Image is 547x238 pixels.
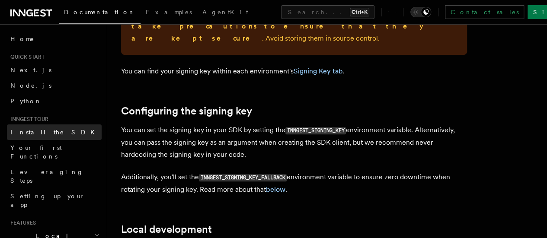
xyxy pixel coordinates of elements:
[121,171,467,196] p: Additionally, you'll set the environment variable to ensure zero downtime when rotating your sign...
[10,144,62,160] span: Your first Functions
[10,98,42,105] span: Python
[146,9,192,16] span: Examples
[7,93,102,109] a: Python
[141,3,197,23] a: Examples
[7,116,48,123] span: Inngest tour
[10,67,51,73] span: Next.js
[410,7,431,17] button: Toggle dark mode
[7,78,102,93] a: Node.js
[281,5,374,19] button: Search...Ctrl+K
[10,168,83,184] span: Leveraging Steps
[7,140,102,164] a: Your first Functions
[7,219,36,226] span: Features
[7,62,102,78] a: Next.js
[285,127,346,134] code: INNGEST_SIGNING_KEY
[350,8,369,16] kbd: Ctrl+K
[121,124,467,161] p: You can set the signing key in your SDK by setting the environment variable. Alternatively, you c...
[7,54,45,60] span: Quick start
[59,3,141,24] a: Documentation
[121,65,467,77] p: You can find your signing key within each environment's .
[131,8,457,44] p: 🔐 . Avoid storing them in source control.
[7,31,102,47] a: Home
[10,82,51,89] span: Node.js
[202,9,248,16] span: AgentKit
[10,129,100,136] span: Install the SDK
[199,174,287,181] code: INNGEST_SIGNING_KEY_FALLBACK
[197,3,253,23] a: AgentKit
[64,9,135,16] span: Documentation
[121,105,252,117] a: Configuring the signing key
[7,124,102,140] a: Install the SDK
[121,223,212,235] a: Local development
[266,185,285,194] a: below
[445,5,524,19] a: Contact sales
[10,193,85,208] span: Setting up your app
[10,35,35,43] span: Home
[7,164,102,188] a: Leveraging Steps
[294,67,343,75] a: Signing Key tab
[131,10,443,42] strong: Signing keys are secrets and you should take precautions to ensure that they are kept secure
[7,188,102,213] a: Setting up your app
